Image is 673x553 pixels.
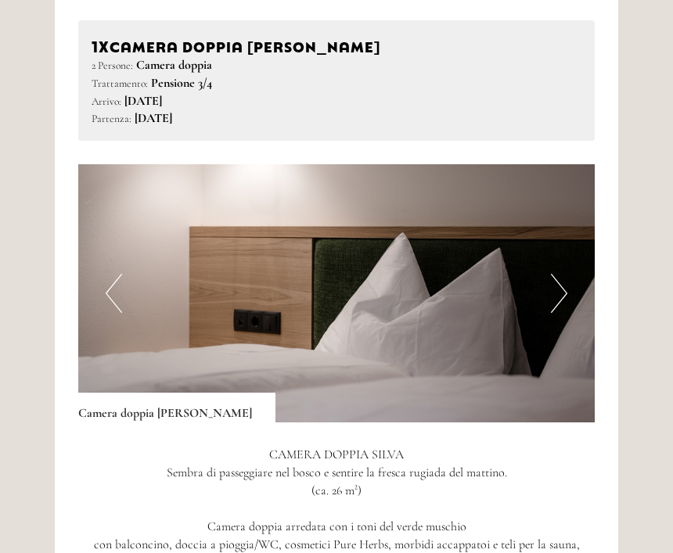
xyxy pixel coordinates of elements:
[92,95,121,109] small: Arrivo:
[23,45,209,58] div: [GEOGRAPHIC_DATA]
[92,59,133,73] small: 2 Persone:
[92,34,581,57] div: Camera doppia [PERSON_NAME]
[424,405,516,440] button: Invia
[222,12,295,38] div: martedì
[12,42,217,90] div: Buon giorno, come possiamo aiutarla?
[78,393,275,423] div: Camera doppia [PERSON_NAME]
[151,76,212,92] b: Pensione 3/4
[78,165,595,423] img: image
[92,113,131,126] small: Partenza:
[124,94,162,110] b: [DATE]
[106,275,122,314] button: Previous
[551,275,567,314] button: Next
[92,34,110,56] b: 1x
[136,58,212,74] b: Camera doppia
[23,76,209,87] small: 14:55
[92,77,148,91] small: Trattamento:
[135,111,172,127] b: [DATE]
